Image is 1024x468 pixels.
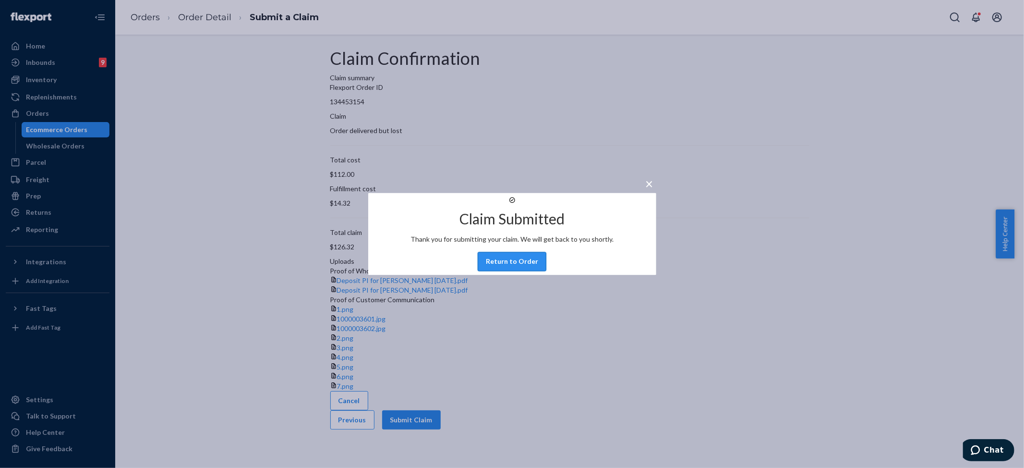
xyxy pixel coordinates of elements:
button: Return to Order [478,252,546,271]
h2: Claim Submitted [459,211,565,227]
p: Thank you for submitting your claim. We will get back to you shortly. [410,235,614,245]
iframe: Opens a widget where you can chat to one of our agents [963,439,1014,463]
span: × [646,176,653,192]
